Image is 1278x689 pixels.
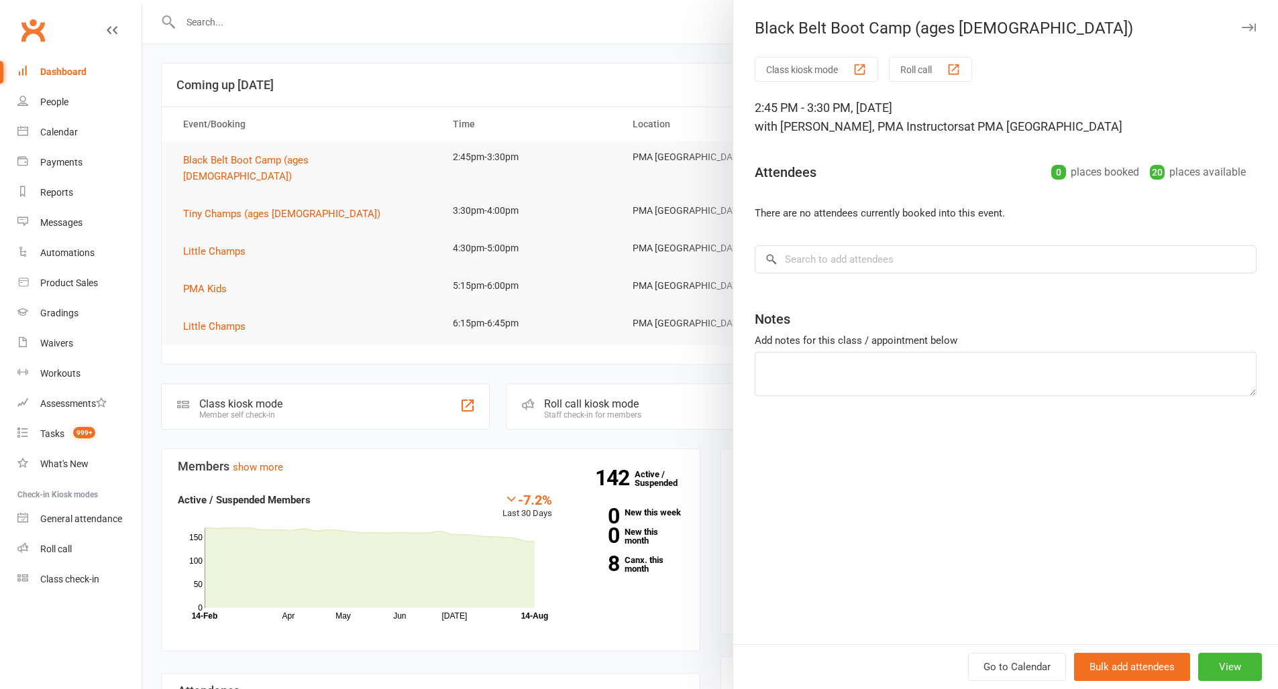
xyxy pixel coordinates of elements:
div: Black Belt Boot Camp (ages [DEMOGRAPHIC_DATA]) [733,19,1278,38]
div: Product Sales [40,277,98,288]
a: Workouts [17,359,142,389]
a: Roll call [17,534,142,564]
div: Roll call [40,544,72,554]
a: Calendar [17,117,142,147]
button: View [1198,653,1262,681]
span: at PMA [GEOGRAPHIC_DATA] [964,119,1122,133]
a: Waivers [17,328,142,359]
div: places booked [1051,163,1139,182]
button: Roll call [889,57,972,82]
a: Gradings [17,298,142,328]
a: Class kiosk mode [17,564,142,594]
a: Reports [17,178,142,208]
a: Assessments [17,389,142,419]
div: Payments [40,157,83,168]
button: Bulk add attendees [1074,653,1190,681]
a: What's New [17,449,142,479]
div: Attendees [755,163,816,182]
a: Automations [17,238,142,268]
div: Calendar [40,127,78,137]
div: Waivers [40,338,73,349]
div: Messages [40,217,83,228]
a: People [17,87,142,117]
a: General attendance kiosk mode [17,504,142,534]
div: General attendance [40,513,122,524]
a: Tasks 999+ [17,419,142,449]
button: Class kiosk mode [755,57,878,82]
span: 999+ [73,427,95,438]
a: Go to Calendar [968,653,1066,681]
a: Clubworx [16,13,50,47]
div: places available [1150,163,1246,182]
div: Gradings [40,308,78,318]
div: What's New [40,458,89,469]
div: Reports [40,187,73,198]
div: 0 [1051,165,1066,180]
div: Dashboard [40,66,87,77]
a: Product Sales [17,268,142,298]
div: 20 [1150,165,1165,180]
div: 2:45 PM - 3:30 PM, [DATE] [755,99,1257,136]
div: Automations [40,247,95,258]
div: Assessments [40,398,107,409]
a: Messages [17,208,142,238]
div: Class check-in [40,574,99,584]
div: Notes [755,310,790,328]
li: There are no attendees currently booked into this event. [755,205,1257,221]
div: Workouts [40,368,81,379]
a: Payments [17,147,142,178]
div: People [40,97,68,107]
a: Dashboard [17,57,142,87]
div: Tasks [40,428,64,439]
span: with [PERSON_NAME], PMA Instructors [755,119,964,133]
div: Add notes for this class / appointment below [755,332,1257,349]
input: Search to add attendees [755,245,1257,273]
